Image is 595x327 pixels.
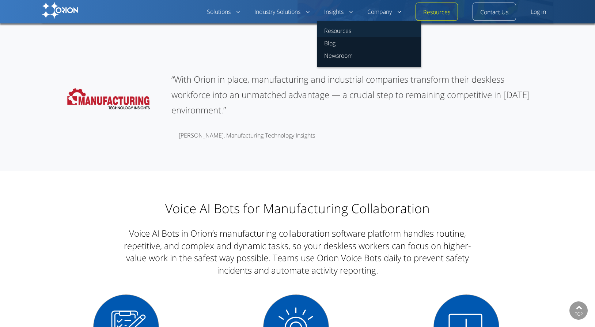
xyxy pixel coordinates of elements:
[122,200,473,217] h2: Voice AI Bots for Manufacturing Collaboration
[317,37,421,49] a: Blog
[423,8,450,17] a: Resources
[463,242,595,327] iframe: Chat Widget
[324,8,353,16] a: Insights
[60,75,157,126] img: Laura Davis, Manufacturing Technology Insights
[122,227,473,276] h3: Voice AI Bots in Orion’s manufacturing collaboration software platform handles routine, repetitiv...
[207,8,240,16] a: Solutions
[171,131,315,139] span: — [PERSON_NAME], Manufacturing Technology Insights
[480,8,508,17] a: Contact Us
[317,49,421,67] a: Newsroom
[317,21,421,37] a: Resources
[367,8,401,16] a: Company
[531,8,546,16] a: Log in
[254,8,310,16] a: Industry Solutions
[42,2,78,19] img: Orion
[171,72,535,118] p: “With Orion in place, manufacturing and industrial companies transform their deskless workforce i...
